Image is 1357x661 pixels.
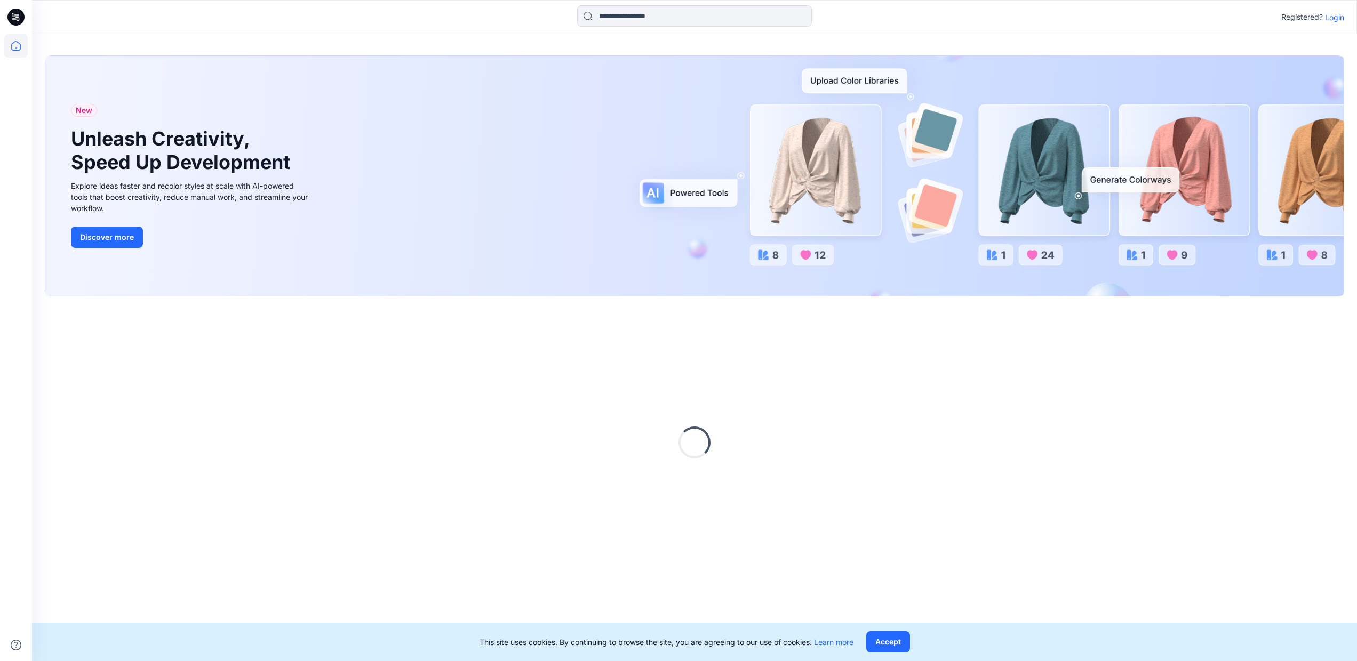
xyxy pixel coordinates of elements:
[71,180,311,214] div: Explore ideas faster and recolor styles at scale with AI-powered tools that boost creativity, red...
[71,227,311,248] a: Discover more
[1281,11,1323,23] p: Registered?
[866,631,910,652] button: Accept
[480,636,853,648] p: This site uses cookies. By continuing to browse the site, you are agreeing to our use of cookies.
[814,638,853,647] a: Learn more
[76,104,92,117] span: New
[71,127,295,173] h1: Unleash Creativity, Speed Up Development
[1325,12,1344,23] p: Login
[71,227,143,248] button: Discover more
